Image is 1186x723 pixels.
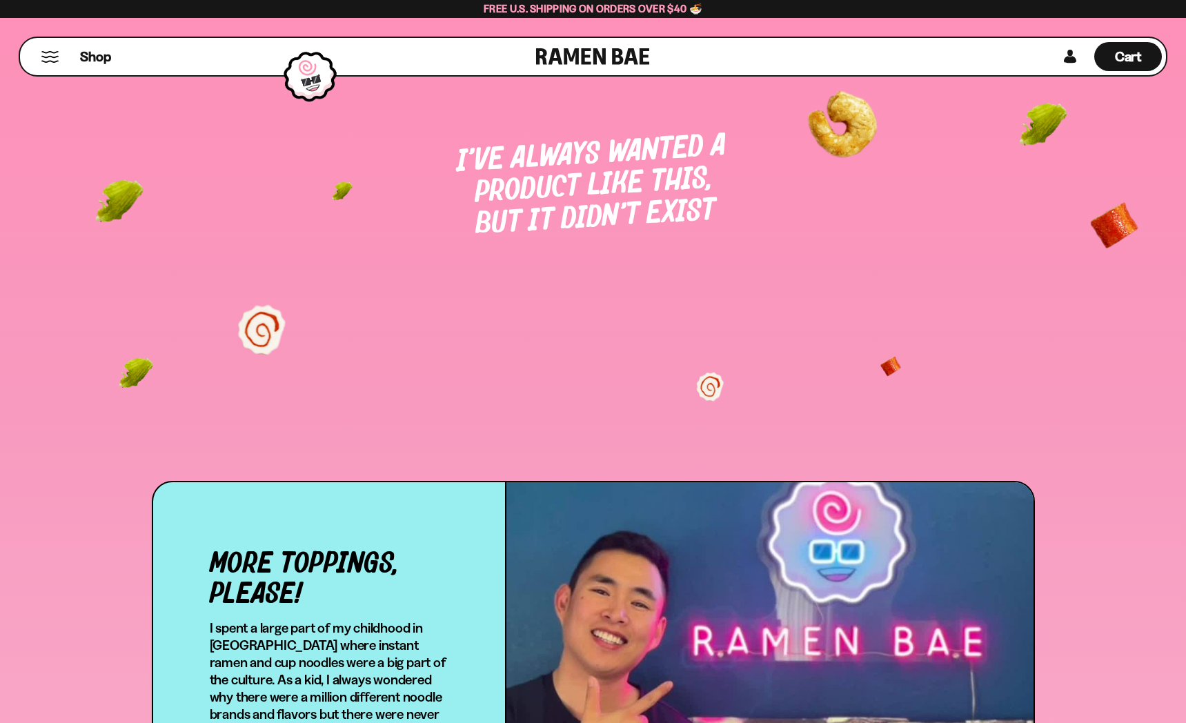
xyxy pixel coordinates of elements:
[484,2,702,15] span: Free U.S. Shipping on Orders over $40 🍜
[41,51,59,63] button: Mobile Menu Trigger
[80,48,111,66] span: Shop
[1115,48,1142,65] span: Cart
[455,130,727,239] span: I’ve always wanted a product like this, but it didn’t exist
[80,42,111,71] a: Shop
[1094,38,1162,75] a: Cart
[210,549,448,610] h5: More toppings, please!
